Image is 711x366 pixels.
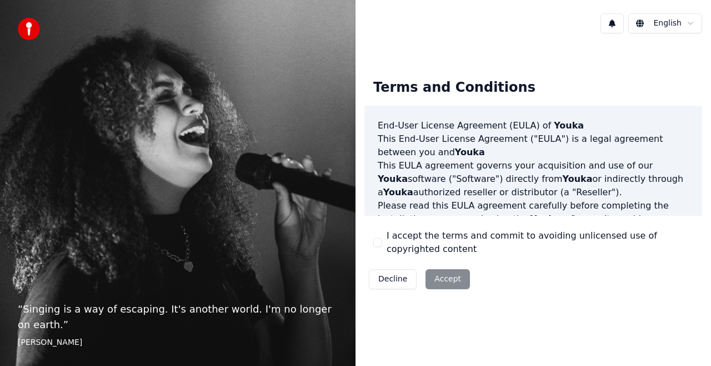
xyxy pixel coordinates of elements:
footer: [PERSON_NAME] [18,337,338,348]
span: Youka [554,120,584,131]
p: This EULA agreement governs your acquisition and use of our software ("Software") directly from o... [378,159,689,199]
label: I accept the terms and commit to avoiding unlicensed use of copyrighted content [387,229,693,256]
span: Youka [530,214,560,224]
h3: End-User License Agreement (EULA) of [378,119,689,132]
img: youka [18,18,40,40]
span: Youka [378,174,408,184]
p: This End-User License Agreement ("EULA") is a legal agreement between you and [378,132,689,159]
span: Youka [383,187,413,197]
span: Youka [455,147,485,157]
div: Terms and Conditions [364,70,544,106]
button: Decline [369,269,417,289]
span: Youka [563,174,593,184]
p: Please read this EULA agreement carefully before completing the installation process and using th... [378,199,689,253]
p: “ Singing is a way of escaping. It's another world. I'm no longer on earth. ” [18,301,338,333]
